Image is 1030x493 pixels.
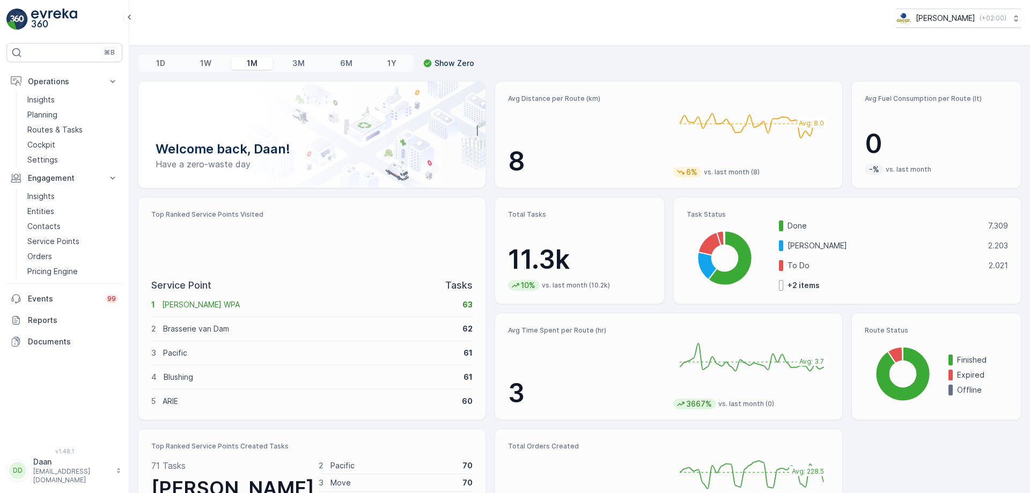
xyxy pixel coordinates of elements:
p: Top Ranked Service Points Visited [151,210,473,219]
p: 2.203 [988,240,1008,251]
p: 7.309 [988,220,1008,231]
p: Show Zero [435,58,474,69]
p: 1M [247,58,257,69]
p: 1W [200,58,211,69]
p: Pacific [163,348,457,358]
p: 3 [319,477,323,488]
p: Move [330,477,455,488]
p: 63 [462,299,473,310]
p: 1 [151,299,155,310]
p: 8 [508,145,665,178]
a: Orders [23,249,122,264]
p: Done [788,220,981,231]
p: Operations [28,76,101,87]
p: vs. last month (8) [704,168,760,176]
p: ( +02:00 ) [980,14,1006,23]
p: 0 [865,128,1008,160]
p: 3 [151,348,156,358]
p: Documents [28,336,118,347]
p: Avg Fuel Consumption per Route (lt) [865,94,1008,103]
p: Engagement [28,173,101,183]
a: Documents [6,331,122,352]
p: Blushing [164,372,457,382]
p: Avg Distance per Route (km) [508,94,665,103]
p: Task Status [687,210,1008,219]
p: ARIE [163,396,455,407]
p: 2 [151,323,156,334]
a: Cockpit [23,137,122,152]
p: 62 [462,323,473,334]
a: Events99 [6,288,122,310]
p: Insights [27,94,55,105]
p: Reports [28,315,118,326]
p: Finished [957,355,1008,365]
p: 71 Tasks [151,459,186,472]
p: vs. last month (0) [718,400,774,408]
p: 3667% [685,399,713,409]
a: Pricing Engine [23,264,122,279]
p: -% [868,164,880,175]
a: Entities [23,204,122,219]
p: 1D [156,58,165,69]
p: Planning [27,109,57,120]
p: 60 [462,396,473,407]
p: Orders [27,251,52,262]
p: 70 [462,477,473,488]
p: Settings [27,154,58,165]
p: Entities [27,206,54,217]
p: 70 [462,460,473,471]
p: Contacts [27,221,61,232]
button: DDDaan[EMAIL_ADDRESS][DOMAIN_NAME] [6,457,122,484]
p: Offline [957,385,1008,395]
p: [PERSON_NAME] WPA [162,299,455,310]
p: 3 [508,377,665,409]
p: Daan [33,457,111,467]
p: ⌘B [104,48,115,57]
p: Tasks [445,278,473,293]
p: Service Point [151,278,211,293]
p: 4 [151,372,157,382]
p: vs. last month (10.2k) [542,281,610,290]
button: [PERSON_NAME](+02:00) [896,9,1021,28]
p: Route Status [865,326,1008,335]
p: vs. last month [886,165,931,174]
p: Have a zero-waste day [156,158,468,171]
p: Brasserie van Dam [163,323,455,334]
p: Pacific [330,460,455,471]
span: v 1.48.1 [6,448,122,454]
button: Operations [6,71,122,92]
p: 3M [292,58,305,69]
a: Insights [23,92,122,107]
div: DD [9,462,26,479]
p: 6M [340,58,352,69]
a: Service Points [23,234,122,249]
img: logo [6,9,28,30]
p: [PERSON_NAME] [916,13,975,24]
p: 61 [464,348,473,358]
p: Expired [957,370,1008,380]
p: 1Y [387,58,396,69]
img: basis-logo_rgb2x.png [896,12,911,24]
p: Cockpit [27,139,55,150]
a: Contacts [23,219,122,234]
p: 99 [107,295,116,303]
p: Top Ranked Service Points Created Tasks [151,442,473,451]
a: Planning [23,107,122,122]
p: To Do [788,260,982,271]
p: 2 [319,460,323,471]
p: 11.3k [508,244,651,276]
a: Insights [23,189,122,204]
p: 6% [685,167,698,178]
p: 2.021 [989,260,1008,271]
p: Service Points [27,236,79,247]
p: [EMAIL_ADDRESS][DOMAIN_NAME] [33,467,111,484]
p: + 2 items [788,280,820,291]
a: Reports [6,310,122,331]
p: Total Tasks [508,210,651,219]
p: 61 [464,372,473,382]
a: Routes & Tasks [23,122,122,137]
p: Total Orders Created [508,442,665,451]
p: 10% [520,280,536,291]
p: [PERSON_NAME] [788,240,981,251]
p: Events [28,293,99,304]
